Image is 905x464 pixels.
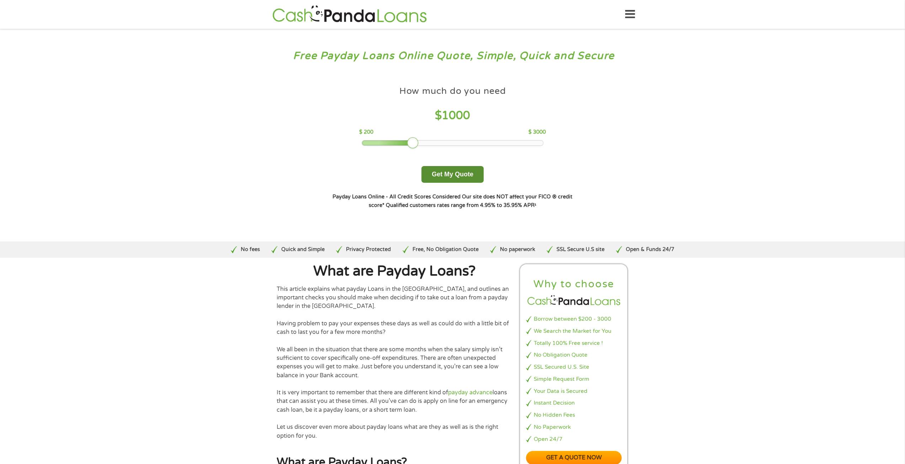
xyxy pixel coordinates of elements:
p: Having problem to pay your expenses these days as well as could do with a little bit of cash to l... [277,319,513,337]
p: No fees [241,246,260,254]
p: No paperwork [500,246,535,254]
h4: $ [359,108,546,123]
p: Privacy Protected [346,246,391,254]
p: $ 3000 [528,128,546,136]
h2: Why to choose [526,278,622,291]
p: Free, No Obligation Quote [412,246,478,254]
li: We Search the Market for You [526,327,622,335]
li: No Obligation Quote [526,351,622,359]
li: No Paperwork [526,423,622,431]
strong: Qualified customers rates range from 4.95% to 35.95% APR¹ [386,202,536,208]
img: GetLoanNow Logo [270,4,429,25]
p: We all been in the situation that there are some months when the salary simply isn’t sufficient t... [277,345,513,380]
p: $ 200 [359,128,373,136]
p: This article explains what payday Loans in the [GEOGRAPHIC_DATA], and outlines an important check... [277,285,513,311]
strong: Payday Loans Online - All Credit Scores Considered [332,194,461,200]
li: No Hidden Fees [526,411,622,419]
strong: Our site does NOT affect your FICO ® credit score* [369,194,573,208]
li: SSL Secured U.S. Site [526,363,622,371]
h4: How much do you need [399,85,506,97]
h1: What are Payday Loans? [277,264,513,278]
li: Open 24/7 [526,435,622,443]
span: 1000 [442,109,470,122]
li: Your Data is Secured [526,387,622,395]
p: Quick and Simple [281,246,325,254]
h3: Free Payday Loans Online Quote, Simple, Quick and Secure [21,49,885,63]
a: payday advance [448,389,493,396]
li: Totally 100% Free service ! [526,339,622,347]
p: It is very important to remember that there are different kind of loans that can assist you at th... [277,388,513,414]
li: Simple Request Form [526,375,622,383]
p: Let us discover even more about payday loans what are they as well as is the right option for you. [277,423,513,440]
li: Instant Decision [526,399,622,407]
li: Borrow between $200 - 3000 [526,315,622,323]
p: Open & Funds 24/7 [626,246,674,254]
button: Get My Quote [421,166,484,183]
p: SSL Secure U.S site [557,246,605,254]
